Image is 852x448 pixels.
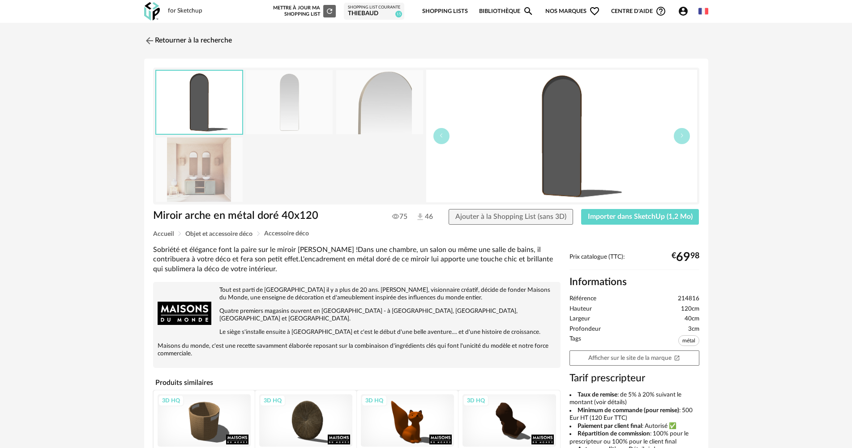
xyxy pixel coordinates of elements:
[569,391,699,407] li: : de 5% à 20% suivant le montant (voir détails)
[678,6,693,17] span: Account Circle icon
[271,5,336,17] div: Mettre à jour ma Shopping List
[168,7,202,15] div: for Sketchup
[655,6,666,17] span: Help Circle Outline icon
[144,2,160,21] img: OXP
[422,1,468,22] a: Shopping Lists
[153,209,376,223] h1: Miroir arche en métal doré 40x120
[449,209,573,225] button: Ajouter à la Shopping List (sans 3D)
[479,1,534,22] a: BibliothèqueMagnify icon
[569,253,699,270] div: Prix catalogue (TTC):
[455,213,566,220] span: Ajouter à la Shopping List (sans 3D)
[153,245,561,274] div: Sobriété et élégance font la paire sur le miroir [PERSON_NAME] !Dans une chambre, un salon ou mêm...
[569,276,699,289] h2: Informations
[348,10,400,18] div: THIEBAUD
[589,6,600,17] span: Heart Outline icon
[698,6,708,16] img: fr
[246,70,333,134] img: miroir-arche-en-metal-dore-40x120-1000-4-17-214816_2.jpg
[676,254,690,261] span: 69
[569,315,590,323] span: Largeur
[325,9,334,13] span: Refresh icon
[569,372,699,385] h3: Tarif prescripteur
[144,35,155,46] img: svg+xml;base64,PHN2ZyB3aWR0aD0iMjQiIGhlaWdodD0iMjQiIHZpZXdCb3g9IjAgMCAyNCAyNCIgZmlsbD0ibm9uZSIgeG...
[569,295,596,303] span: Référence
[569,305,592,313] span: Hauteur
[463,395,489,406] div: 3D HQ
[569,430,699,446] li: : 100% pour le prescripteur ou 100% pour le client final
[578,423,642,429] b: Paiement par client final
[672,254,699,261] div: € 98
[348,5,400,18] a: Shopping List courante THIEBAUD 15
[395,11,402,17] span: 15
[588,213,693,220] span: Importer dans SketchUp (1,2 Mo)
[685,315,699,323] span: 40cm
[569,407,699,422] li: : 500 Eur HT (120 Eur TTC)
[569,350,699,366] a: Afficher sur le site de la marqueOpen In New icon
[158,395,184,406] div: 3D HQ
[336,70,423,134] img: miroir-arche-en-metal-dore-40x120-1000-4-17-214816_3.jpg
[392,212,407,221] span: 75
[153,376,561,389] h4: Produits similaires
[158,286,556,302] p: Tout est parti de [GEOGRAPHIC_DATA] il y a plus de 20 ans. [PERSON_NAME], visionnaire créatif, dé...
[569,422,699,431] li: : Autorisé ✅
[415,212,432,222] span: 46
[156,137,243,201] img: miroir-arche-en-metal-dore-40x120-1000-4-17-214816_7.jpg
[158,342,556,358] p: Maisons du monde, c'est une recette savamment élaborée reposant sur la combinaison d'ingrédients ...
[426,70,697,202] img: thumbnail.png
[581,209,699,225] button: Importer dans SketchUp (1,2 Mo)
[569,335,581,348] span: Tags
[674,354,680,361] span: Open In New icon
[578,431,650,437] b: Répartition de commission
[144,31,232,51] a: Retourner à la recherche
[545,1,600,22] span: Nos marques
[153,231,174,237] span: Accueil
[158,307,556,323] p: Quatre premiers magasins ouvrent en [GEOGRAPHIC_DATA] - à [GEOGRAPHIC_DATA], [GEOGRAPHIC_DATA], [...
[578,392,617,398] b: Taux de remise
[678,295,699,303] span: 214816
[361,395,387,406] div: 3D HQ
[681,305,699,313] span: 120cm
[158,286,211,340] img: brand logo
[156,71,242,134] img: thumbnail.png
[611,6,666,17] span: Centre d'aideHelp Circle Outline icon
[688,325,699,333] span: 3cm
[348,5,400,10] div: Shopping List courante
[415,212,425,222] img: Téléchargements
[185,231,253,237] span: Objet et accessoire déco
[678,335,699,346] span: métal
[264,230,309,237] span: Accessoire déco
[678,6,689,17] span: Account Circle icon
[153,230,699,237] div: Breadcrumb
[523,6,534,17] span: Magnify icon
[569,325,601,333] span: Profondeur
[260,395,286,406] div: 3D HQ
[578,407,679,414] b: Minimum de commande (pour remise)
[158,329,556,336] p: Le siège s'installe ensuite à [GEOGRAPHIC_DATA] et c'est le début d'une belle aventure.... et d'u...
